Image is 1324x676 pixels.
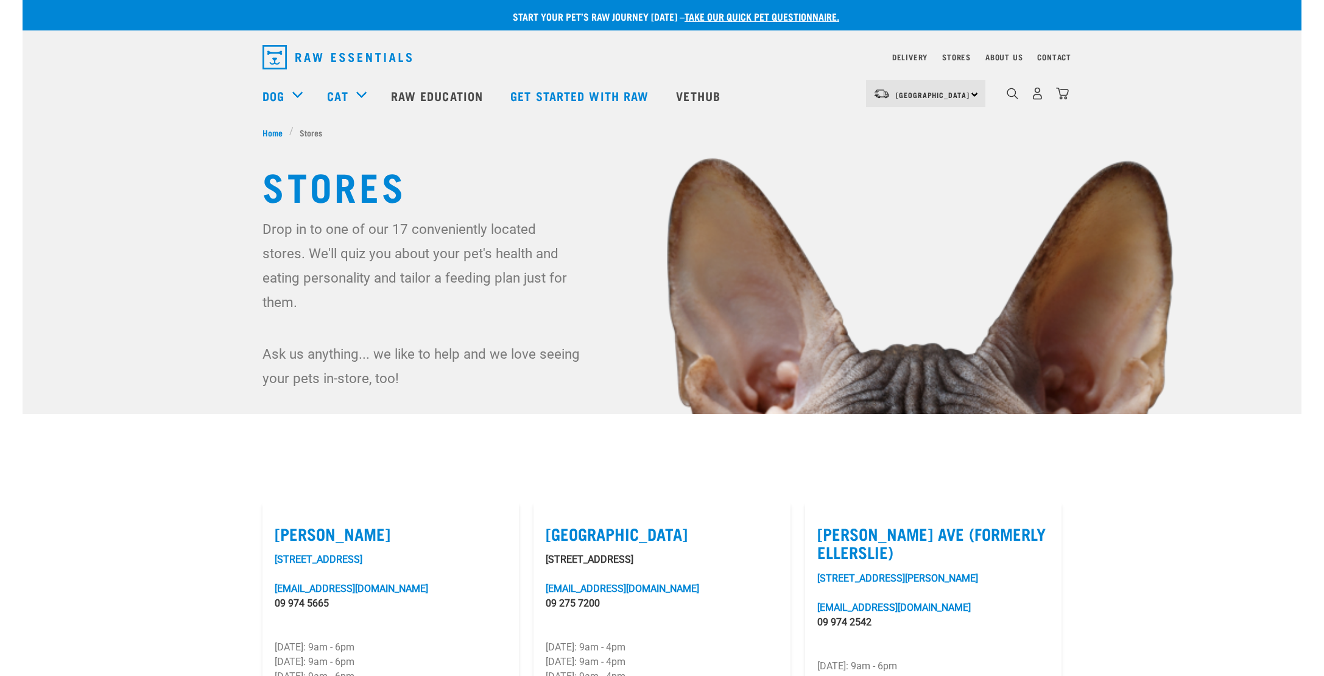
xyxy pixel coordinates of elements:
p: [DATE]: 9am - 6pm [275,640,507,655]
a: Cat [327,86,348,105]
img: home-icon@2x.png [1056,87,1069,100]
h1: Stores [262,163,1062,207]
a: [STREET_ADDRESS][PERSON_NAME] [817,572,978,584]
img: van-moving.png [873,88,890,99]
p: Drop in to one of our 17 conveniently located stores. We'll quiz you about your pet's health and ... [262,217,582,314]
p: [DATE]: 9am - 6pm [275,655,507,669]
label: [PERSON_NAME] [275,524,507,543]
a: Delivery [892,55,928,59]
nav: dropdown navigation [253,40,1071,74]
label: [PERSON_NAME] Ave (Formerly Ellerslie) [817,524,1049,562]
p: [DATE]: 9am - 4pm [546,640,778,655]
a: Stores [942,55,971,59]
img: user.png [1031,87,1044,100]
p: [STREET_ADDRESS] [546,552,778,567]
a: 09 974 5665 [275,597,329,609]
p: Ask us anything... we like to help and we love seeing your pets in-store, too! [262,342,582,390]
a: Get started with Raw [498,71,664,120]
a: [EMAIL_ADDRESS][DOMAIN_NAME] [817,602,971,613]
a: take our quick pet questionnaire. [685,13,839,19]
a: About Us [985,55,1023,59]
p: Start your pet’s raw journey [DATE] – [32,9,1311,24]
img: home-icon-1@2x.png [1007,88,1018,99]
a: Vethub [664,71,736,120]
a: [EMAIL_ADDRESS][DOMAIN_NAME] [275,583,428,594]
nav: breadcrumbs [262,126,1062,139]
a: 09 275 7200 [546,597,600,609]
label: [GEOGRAPHIC_DATA] [546,524,778,543]
a: Home [262,126,289,139]
a: 09 974 2542 [817,616,872,628]
a: Raw Education [379,71,498,120]
a: [EMAIL_ADDRESS][DOMAIN_NAME] [546,583,699,594]
a: Contact [1037,55,1071,59]
a: [STREET_ADDRESS] [275,554,362,565]
span: [GEOGRAPHIC_DATA] [896,93,970,97]
p: [DATE]: 9am - 4pm [546,655,778,669]
nav: dropdown navigation [23,71,1301,120]
a: Dog [262,86,284,105]
img: Raw Essentials Logo [262,45,412,69]
p: [DATE]: 9am - 6pm [817,659,1049,674]
span: Home [262,126,283,139]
